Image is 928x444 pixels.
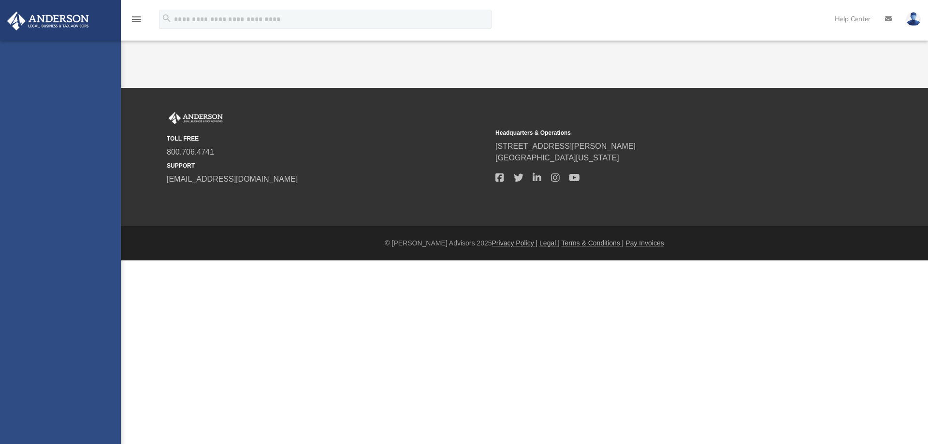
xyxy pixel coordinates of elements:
a: [GEOGRAPHIC_DATA][US_STATE] [495,154,619,162]
a: Terms & Conditions | [562,239,624,247]
a: menu [130,18,142,25]
a: 800.706.4741 [167,148,214,156]
img: Anderson Advisors Platinum Portal [4,12,92,30]
i: search [161,13,172,24]
img: Anderson Advisors Platinum Portal [167,112,225,125]
i: menu [130,14,142,25]
small: TOLL FREE [167,134,489,143]
a: Legal | [539,239,560,247]
small: SUPPORT [167,161,489,170]
a: [EMAIL_ADDRESS][DOMAIN_NAME] [167,175,298,183]
a: Privacy Policy | [492,239,538,247]
small: Headquarters & Operations [495,129,817,137]
a: Pay Invoices [625,239,664,247]
div: © [PERSON_NAME] Advisors 2025 [121,238,928,248]
a: [STREET_ADDRESS][PERSON_NAME] [495,142,636,150]
img: User Pic [906,12,921,26]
